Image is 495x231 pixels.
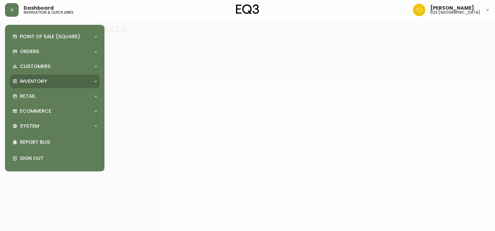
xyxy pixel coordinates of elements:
div: System [10,119,99,133]
div: Sign Out [10,150,99,166]
span: [PERSON_NAME] [430,6,474,11]
p: Inventory [20,78,47,85]
p: Sign Out [20,155,97,162]
h5: navigation & quick links [24,11,73,14]
span: Dashboard [24,6,54,11]
p: System [20,123,39,129]
div: Report Bug [10,134,99,150]
div: Orders [10,45,99,58]
p: Report Bug [20,139,97,146]
p: Orders [20,48,39,55]
p: Customers [20,63,51,70]
h5: eq3 [GEOGRAPHIC_DATA] [430,11,480,14]
div: Retail [10,89,99,103]
p: Ecommerce [20,108,51,115]
div: Ecommerce [10,104,99,118]
div: Point of Sale (Square) [10,30,99,43]
div: Customers [10,60,99,73]
p: Retail [20,93,35,100]
div: Inventory [10,75,99,88]
img: 7836c8950ad67d536e8437018b5c2533 [413,4,425,16]
img: logo [236,4,259,14]
p: Point of Sale (Square) [20,33,80,40]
